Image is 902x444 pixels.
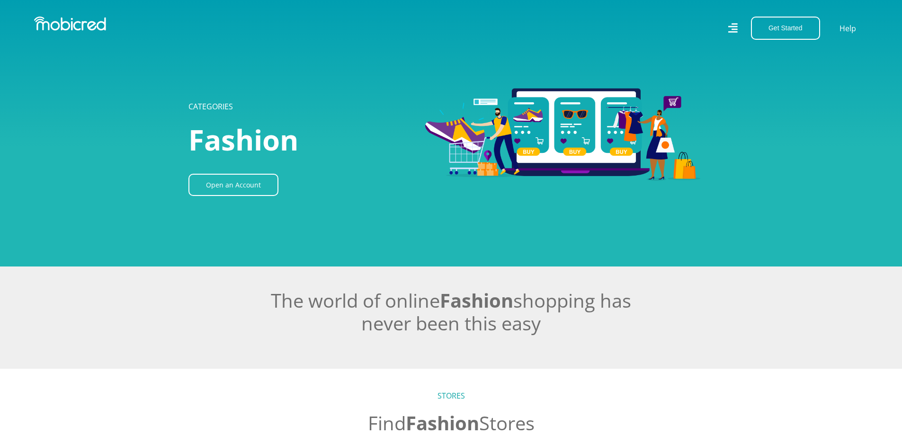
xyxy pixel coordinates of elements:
[188,174,278,196] a: Open an Account
[406,410,479,436] span: Fashion
[188,120,298,159] span: Fashion
[751,17,820,40] button: Get Started
[839,22,857,35] a: Help
[188,391,714,400] h5: STORES
[34,17,106,31] img: Mobicred
[188,101,233,112] a: CATEGORIES
[413,68,714,198] img: Fashion
[188,412,714,435] h2: Find Stores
